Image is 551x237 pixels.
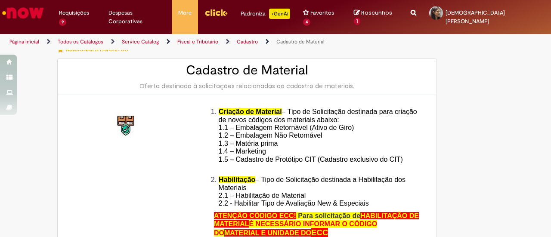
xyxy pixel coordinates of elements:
span: ATENÇÃO CÓDIGO ECC! [214,212,296,219]
div: Padroniza [241,9,290,19]
a: Rascunhos [354,9,398,25]
span: Para solicitação de [298,212,360,219]
a: Cadastro de Material [276,38,325,45]
a: Service Catalog [122,38,159,45]
span: Despesas Corporativas [108,9,165,26]
span: MATERIAL E UNIDADE DO [224,229,311,237]
span: 4 [303,18,310,26]
span: More [178,9,192,17]
span: ECC [311,228,328,237]
span: 1 [354,18,360,25]
span: Rascunhos [361,9,392,17]
span: – Tipo de Solicitação destinada a Habilitação dos Materiais 2.1 – Habilitação de Material 2.2 - H... [219,176,406,207]
ul: Trilhas de página [6,34,361,50]
span: Habilitação [219,176,255,183]
span: HABILITAÇÃO DE MATERIAL [214,212,419,227]
span: [DEMOGRAPHIC_DATA] [PERSON_NAME] [446,9,505,25]
img: Cadastro de Material [113,112,140,140]
img: ServiceNow [1,4,45,22]
span: Adicionar a Favoritos [66,46,128,53]
a: Todos os Catálogos [58,38,103,45]
span: – Tipo de Solicitação destinada para criação de novos códigos dos materiais abaixo: 1.1 – Embalag... [219,108,417,171]
a: Página inicial [9,38,39,45]
span: É NECESSÁRIO INFORMAR O CÓDIGO DO [214,220,377,237]
a: Fiscal e Tributário [177,38,218,45]
h2: Cadastro de Material [66,63,428,77]
div: Oferta destinada à solicitações relacionadas ao cadastro de materiais. [66,82,428,90]
span: Requisições [59,9,89,17]
img: click_logo_yellow_360x200.png [204,6,228,19]
a: Cadastro [237,38,258,45]
p: +GenAi [269,9,290,19]
span: Favoritos [310,9,334,17]
span: 9 [59,18,66,26]
span: Criação de Material [219,108,282,115]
